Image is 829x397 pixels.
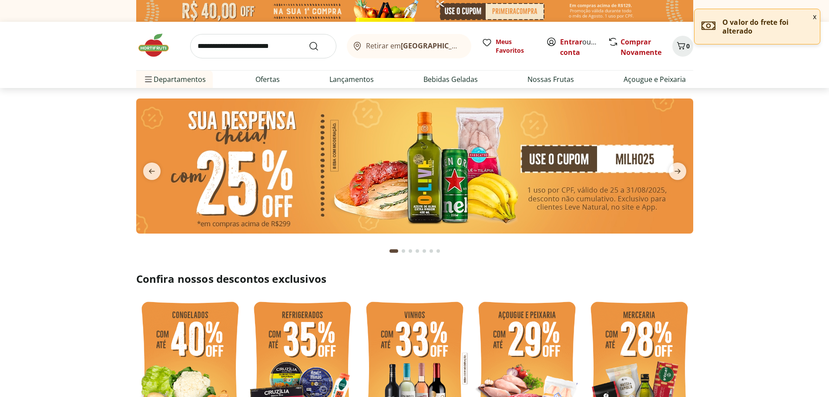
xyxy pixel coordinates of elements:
h2: Confira nossos descontos exclusivos [136,272,693,286]
button: previous [136,163,168,180]
button: Go to page 7 from fs-carousel [435,241,442,261]
a: Açougue e Peixaria [624,74,686,85]
a: Ofertas [255,74,280,85]
button: Menu [143,69,154,90]
span: Retirar em [366,42,462,50]
a: Criar conta [560,37,608,57]
span: Departamentos [143,69,206,90]
a: Entrar [560,37,582,47]
button: Submit Search [309,41,329,51]
span: Meus Favoritos [496,37,536,55]
a: Nossas Frutas [527,74,574,85]
img: Hortifruti [136,32,180,58]
button: Go to page 3 from fs-carousel [407,241,414,261]
a: Meus Favoritos [482,37,536,55]
button: Retirar em[GEOGRAPHIC_DATA]/[GEOGRAPHIC_DATA] [347,34,471,58]
button: Go to page 2 from fs-carousel [400,241,407,261]
img: cupom [136,98,693,234]
a: Bebidas Geladas [423,74,478,85]
span: ou [560,37,599,58]
button: Current page from fs-carousel [388,241,400,261]
button: Go to page 5 from fs-carousel [421,241,428,261]
input: search [190,34,336,58]
a: Lançamentos [329,74,374,85]
b: [GEOGRAPHIC_DATA]/[GEOGRAPHIC_DATA] [401,41,547,51]
button: Go to page 4 from fs-carousel [414,241,421,261]
p: O valor do frete foi alterado [722,18,813,35]
button: Fechar notificação [809,9,820,24]
button: Carrinho [672,36,693,57]
span: 0 [686,42,690,50]
a: Comprar Novamente [621,37,661,57]
button: Go to page 6 from fs-carousel [428,241,435,261]
button: next [662,163,693,180]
